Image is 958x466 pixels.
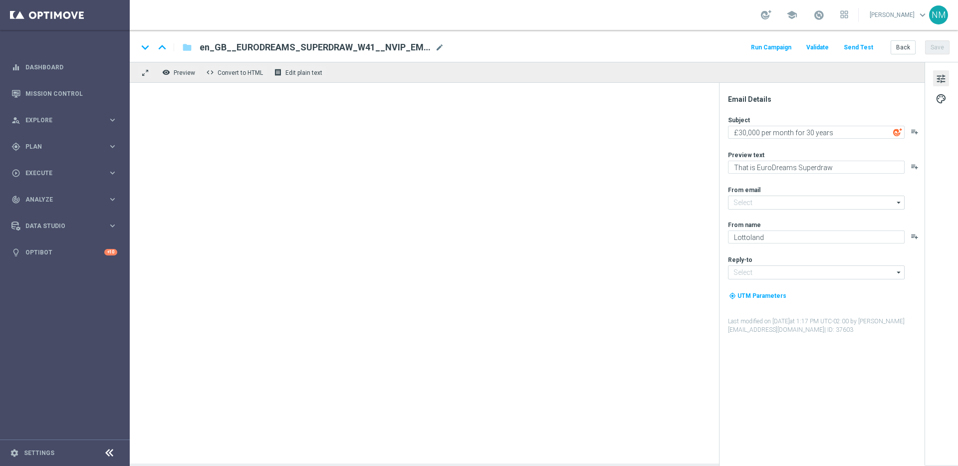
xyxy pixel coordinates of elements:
div: Mission Control [11,80,117,107]
span: keyboard_arrow_down [917,9,928,20]
i: settings [10,449,19,458]
i: person_search [11,116,20,125]
span: Explore [25,117,108,123]
button: tune [933,70,949,86]
img: optiGenie.svg [893,128,902,137]
span: Edit plain text [285,69,322,76]
button: palette [933,90,949,106]
span: UTM Parameters [737,292,786,299]
button: Data Studio keyboard_arrow_right [11,222,118,230]
i: keyboard_arrow_down [138,40,153,55]
label: From email [728,186,760,194]
span: | ID: 37603 [824,326,853,333]
div: Email Details [728,95,924,104]
i: folder [182,41,192,53]
button: Send Test [842,41,875,54]
i: keyboard_arrow_right [108,195,117,204]
input: Select [728,196,905,210]
span: Data Studio [25,223,108,229]
label: Preview text [728,151,764,159]
button: receipt Edit plain text [271,66,327,79]
a: [PERSON_NAME]keyboard_arrow_down [869,7,929,22]
button: playlist_add [911,163,919,171]
label: From name [728,221,761,229]
i: receipt [274,68,282,76]
span: Validate [806,44,829,51]
span: en_GB__EURODREAMS_SUPERDRAW_W41__NVIP_EMA_TAC_LT_V1 [200,41,431,53]
button: playlist_add [911,233,919,240]
button: person_search Explore keyboard_arrow_right [11,116,118,124]
span: Execute [25,170,108,176]
button: folder [181,39,193,55]
button: playlist_add [911,128,919,136]
i: keyboard_arrow_right [108,142,117,151]
button: track_changes Analyze keyboard_arrow_right [11,196,118,204]
input: Select [728,265,905,279]
i: arrow_drop_down [894,266,904,279]
button: remove_red_eye Preview [160,66,200,79]
div: Analyze [11,195,108,204]
i: play_circle_outline [11,169,20,178]
i: remove_red_eye [162,68,170,76]
span: school [786,9,797,20]
i: keyboard_arrow_right [108,168,117,178]
i: equalizer [11,63,20,72]
i: my_location [729,292,736,299]
a: Dashboard [25,54,117,80]
div: Execute [11,169,108,178]
div: NM [929,5,948,24]
span: Convert to HTML [218,69,263,76]
div: Data Studio [11,222,108,231]
button: my_location UTM Parameters [728,290,787,301]
span: Plan [25,144,108,150]
i: keyboard_arrow_right [108,221,117,231]
span: code [206,68,214,76]
div: Explore [11,116,108,125]
a: Settings [24,450,54,456]
label: Reply-to [728,256,752,264]
i: arrow_drop_down [894,196,904,209]
div: Optibot [11,239,117,265]
button: play_circle_outline Execute keyboard_arrow_right [11,169,118,177]
a: Optibot [25,239,104,265]
div: Plan [11,142,108,151]
span: Analyze [25,197,108,203]
button: Save [925,40,950,54]
button: Validate [805,41,830,54]
button: code Convert to HTML [204,66,267,79]
span: Preview [174,69,195,76]
span: palette [936,92,947,105]
span: tune [936,72,947,85]
label: Subject [728,116,750,124]
div: +10 [104,249,117,255]
button: Mission Control [11,90,118,98]
button: lightbulb Optibot +10 [11,248,118,256]
button: equalizer Dashboard [11,63,118,71]
button: Run Campaign [749,41,793,54]
a: Mission Control [25,80,117,107]
i: lightbulb [11,248,20,257]
button: gps_fixed Plan keyboard_arrow_right [11,143,118,151]
div: Dashboard [11,54,117,80]
i: track_changes [11,195,20,204]
i: keyboard_arrow_right [108,115,117,125]
i: keyboard_arrow_up [155,40,170,55]
button: Back [891,40,916,54]
i: gps_fixed [11,142,20,151]
span: mode_edit [435,43,444,52]
label: Last modified on [DATE] at 1:17 PM UTC-02:00 by [PERSON_NAME][EMAIL_ADDRESS][DOMAIN_NAME] [728,317,924,334]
